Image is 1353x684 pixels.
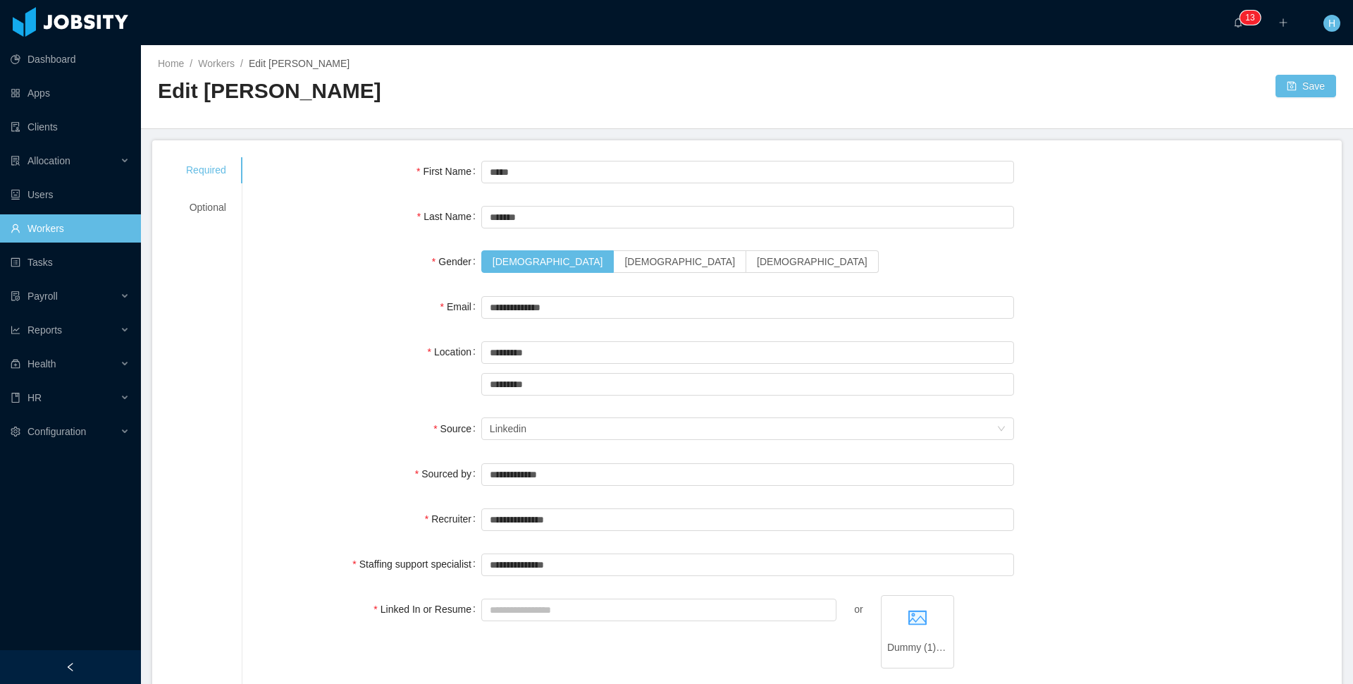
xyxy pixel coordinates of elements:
a: icon: pie-chartDashboard [11,45,130,73]
label: Staffing support specialist [352,558,481,570]
label: Recruiter [425,513,481,525]
a: icon: appstoreApps [11,79,130,107]
a: icon: robotUsers [11,181,130,209]
i: icon: medicine-box [11,359,20,369]
input: Email [481,296,1014,319]
span: / [190,58,192,69]
span: Health [27,358,56,370]
a: Workers [198,58,235,69]
span: [DEMOGRAPHIC_DATA] [624,256,735,267]
i: icon: plus [1278,18,1288,28]
label: First Name [416,166,481,177]
a: icon: auditClients [11,113,130,141]
label: Last Name [417,211,481,222]
span: Edit [PERSON_NAME] [249,58,350,69]
div: or [836,595,881,623]
label: Gender [432,256,481,267]
a: Home [158,58,184,69]
a: icon: profileTasks [11,248,130,276]
div: Linkedin [490,418,526,439]
span: [DEMOGRAPHIC_DATA] [757,256,867,267]
span: Configuration [27,426,86,437]
p: 1 [1245,11,1250,25]
button: icon: saveSave [1275,75,1336,97]
sup: 13 [1240,11,1260,25]
span: [DEMOGRAPHIC_DATA] [493,256,603,267]
i: icon: setting [11,427,20,436]
p: 3 [1250,11,1255,25]
input: First Name [481,161,1014,183]
label: Source [433,423,481,434]
i: icon: solution [11,156,20,166]
input: Linked In or Resume [481,599,836,621]
div: Optional [169,195,243,221]
span: Allocation [27,155,70,166]
span: Reports [27,324,62,336]
h2: Edit [PERSON_NAME] [158,77,747,106]
label: Email [440,301,481,312]
label: Sourced by [415,468,481,480]
input: Last Name [481,206,1014,228]
i: icon: bell [1233,18,1243,28]
label: Linked In or Resume [373,604,481,615]
a: icon: userWorkers [11,214,130,243]
label: Location [428,346,481,358]
span: HR [27,392,42,403]
span: H [1328,15,1335,32]
div: Required [169,157,243,183]
span: / [240,58,243,69]
i: icon: line-chart [11,325,20,335]
i: icon: book [11,393,20,403]
i: icon: file-protect [11,291,20,301]
span: Payroll [27,291,58,302]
